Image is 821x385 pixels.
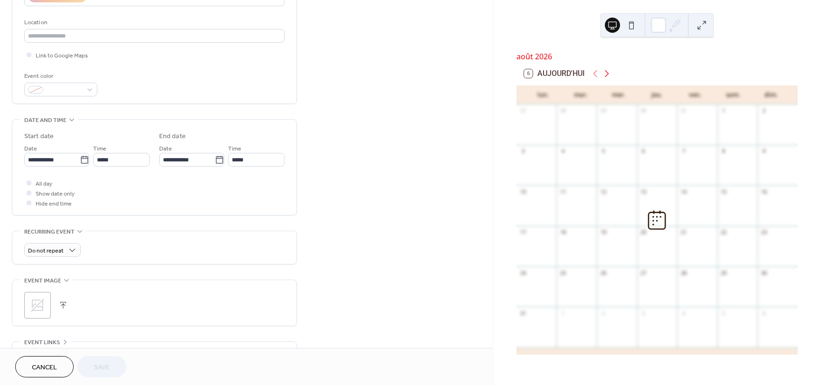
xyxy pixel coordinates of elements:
[760,269,767,276] div: 30
[720,107,727,114] div: 1
[159,144,172,154] span: Date
[720,188,727,195] div: 15
[519,188,526,195] div: 10
[720,229,727,236] div: 22
[720,310,727,317] div: 5
[24,338,60,347] span: Event links
[752,85,790,104] div: dim.
[15,356,74,377] button: Cancel
[720,269,727,276] div: 29
[519,148,526,155] div: 3
[559,188,566,195] div: 11
[600,148,607,155] div: 5
[600,269,607,276] div: 26
[638,85,676,104] div: jeu.
[562,85,600,104] div: mar.
[714,85,752,104] div: sam.
[12,342,296,362] div: •••
[521,67,588,80] button: 6Aujourd'hui
[519,310,526,317] div: 31
[680,107,687,114] div: 31
[159,131,186,141] div: End date
[24,144,37,154] span: Date
[36,179,52,189] span: All day
[524,85,562,104] div: lun.
[519,107,526,114] div: 27
[519,269,526,276] div: 24
[760,310,767,317] div: 6
[24,18,283,28] div: Location
[559,229,566,236] div: 18
[24,115,67,125] span: Date and time
[519,229,526,236] div: 17
[559,107,566,114] div: 28
[760,188,767,195] div: 16
[640,310,647,317] div: 3
[680,148,687,155] div: 7
[640,148,647,155] div: 6
[36,189,75,199] span: Show date only
[680,269,687,276] div: 28
[676,85,714,104] div: ven.
[36,199,72,209] span: Hide end time
[559,148,566,155] div: 4
[93,144,106,154] span: Time
[640,188,647,195] div: 13
[640,269,647,276] div: 27
[559,269,566,276] div: 25
[24,131,54,141] div: Start date
[28,245,64,256] span: Do not repeat
[228,144,241,154] span: Time
[760,148,767,155] div: 9
[24,227,75,237] span: Recurring event
[720,148,727,155] div: 8
[24,276,61,286] span: Event image
[24,292,51,319] div: ;
[600,188,607,195] div: 12
[600,85,638,104] div: mer.
[680,188,687,195] div: 14
[600,107,607,114] div: 29
[36,51,88,61] span: Link to Google Maps
[24,71,95,81] div: Event color
[680,229,687,236] div: 21
[760,107,767,114] div: 2
[32,363,57,373] span: Cancel
[640,107,647,114] div: 30
[680,310,687,317] div: 4
[600,229,607,236] div: 19
[600,310,607,317] div: 2
[559,310,566,317] div: 1
[516,51,798,62] div: août 2026
[640,229,647,236] div: 20
[760,229,767,236] div: 23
